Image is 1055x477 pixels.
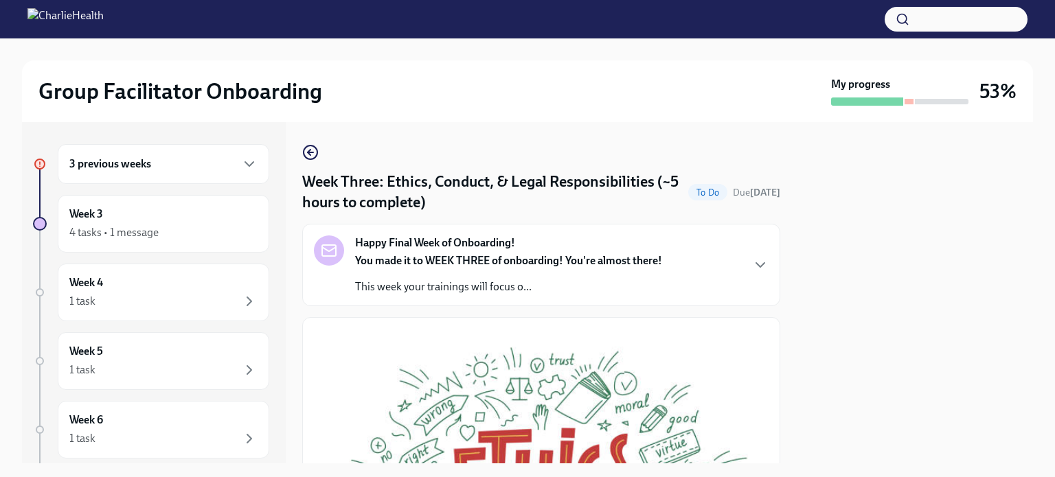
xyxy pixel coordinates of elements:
[33,264,269,321] a: Week 41 task
[69,275,103,290] h6: Week 4
[33,401,269,458] a: Week 61 task
[69,431,95,446] div: 1 task
[69,412,103,428] h6: Week 6
[302,172,683,213] h4: Week Three: Ethics, Conduct, & Legal Responsibilities (~5 hours to complete)
[688,187,727,198] span: To Do
[69,344,103,359] h6: Week 5
[750,187,780,198] strong: [DATE]
[831,77,890,92] strong: My progress
[33,332,269,390] a: Week 51 task
[355,235,515,251] strong: Happy Final Week of Onboarding!
[69,294,95,309] div: 1 task
[38,78,322,105] h2: Group Facilitator Onboarding
[69,225,159,240] div: 4 tasks • 1 message
[733,187,780,198] span: Due
[69,207,103,222] h6: Week 3
[355,279,662,294] p: This week your trainings will focus o...
[69,362,95,377] div: 1 task
[58,144,269,184] div: 3 previous weeks
[733,186,780,199] span: October 6th, 2025 10:00
[33,195,269,253] a: Week 34 tasks • 1 message
[979,79,1017,104] h3: 53%
[69,156,151,172] h6: 3 previous weeks
[27,8,104,30] img: CharlieHealth
[355,254,662,267] strong: You made it to WEEK THREE of onboarding! You're almost there!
